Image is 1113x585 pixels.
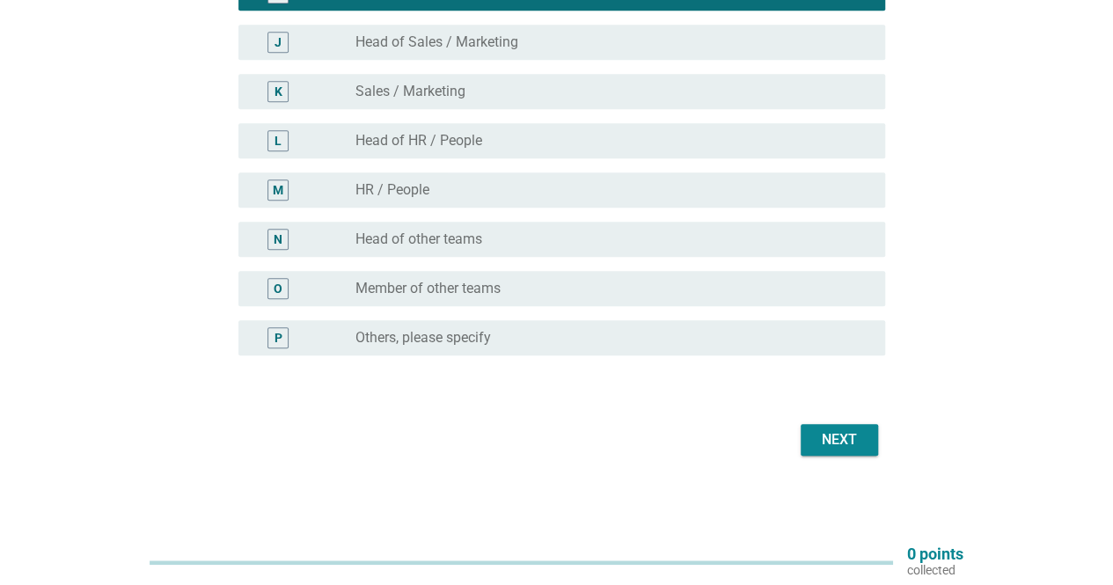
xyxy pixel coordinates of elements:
label: Head of other teams [355,230,482,248]
div: J [275,33,282,52]
button: Next [801,424,878,456]
div: P [275,329,282,347]
label: Sales / Marketing [355,83,465,100]
div: L [275,132,282,150]
div: O [274,280,282,298]
div: K [275,83,282,101]
label: HR / People [355,181,429,199]
p: collected [907,562,963,578]
label: Member of other teams [355,280,501,297]
label: Head of HR / People [355,132,482,150]
label: Others, please specify [355,329,491,347]
p: 0 points [907,546,963,562]
div: N [274,230,282,249]
div: M [273,181,283,200]
div: Next [815,429,864,450]
label: Head of Sales / Marketing [355,33,518,51]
